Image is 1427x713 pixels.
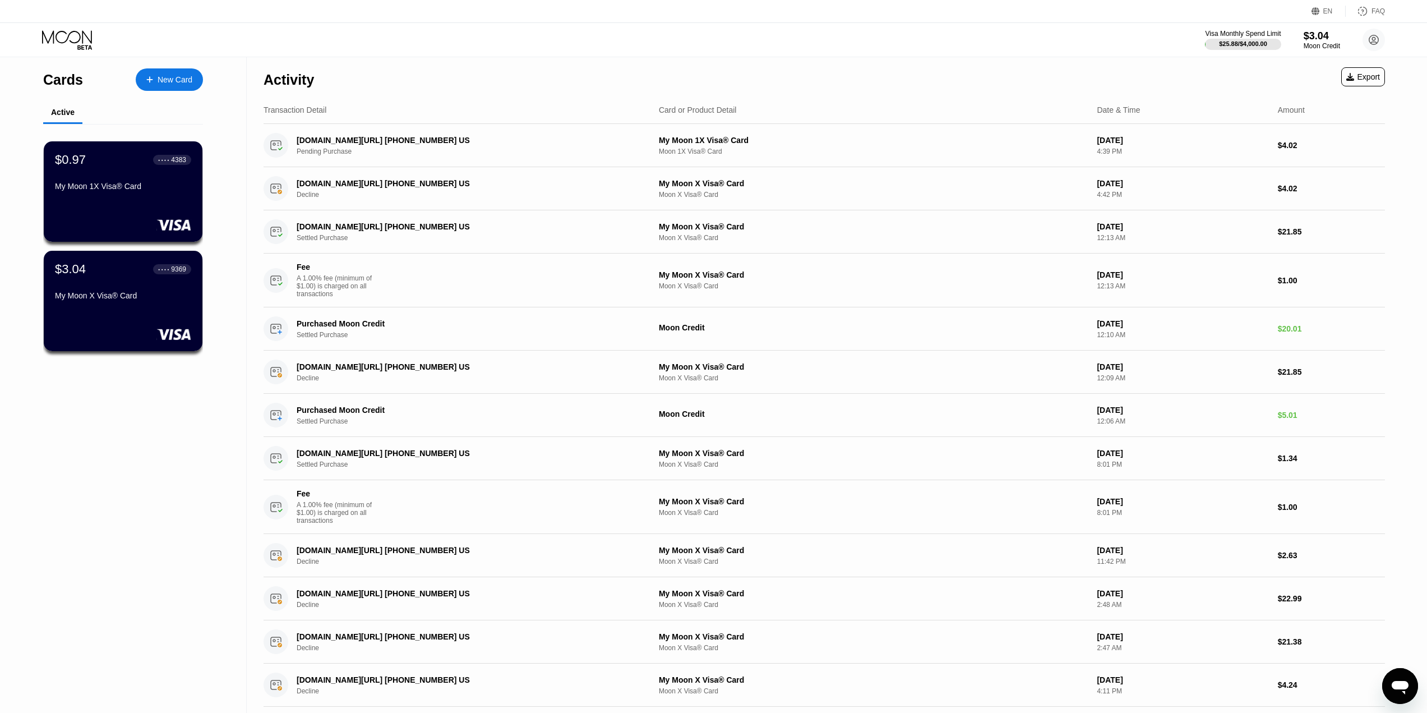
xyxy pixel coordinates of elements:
div: 12:13 AM [1097,234,1268,242]
div: Settled Purchase [297,234,644,242]
div: Moon 1X Visa® Card [659,148,1088,155]
div: Decline [297,601,644,609]
div: [DOMAIN_NAME][URL] [PHONE_NUMBER] US [297,632,620,641]
div: [DATE] [1097,179,1268,188]
div: Decline [297,558,644,565]
div: Visa Monthly Spend Limit$25.88/$4,000.00 [1205,30,1281,50]
div: Activity [264,72,314,88]
div: My Moon X Visa® Card [659,222,1088,231]
div: A 1.00% fee (minimum of $1.00) is charged on all transactions [297,501,381,525]
div: Settled Purchase [297,331,644,339]
div: ● ● ● ● [158,158,169,162]
div: Pending Purchase [297,148,644,155]
div: $22.99 [1278,594,1385,603]
div: $5.01 [1278,411,1385,420]
div: New Card [158,75,192,85]
div: [DATE] [1097,136,1268,145]
div: Moon Credit [659,323,1088,332]
div: 2:47 AM [1097,644,1268,652]
div: Moon X Visa® Card [659,687,1088,695]
div: EN [1311,6,1346,17]
div: $3.04 [55,262,86,277]
div: $21.85 [1278,367,1385,376]
div: 2:48 AM [1097,601,1268,609]
div: Export [1341,67,1385,86]
div: FeeA 1.00% fee (minimum of $1.00) is charged on all transactionsMy Moon X Visa® CardMoon X Visa® ... [264,480,1385,534]
div: [DATE] [1097,632,1268,641]
div: $1.00 [1278,276,1385,285]
div: Export [1346,72,1380,81]
div: My Moon X Visa® Card [659,632,1088,641]
div: Fee [297,489,375,498]
div: [DOMAIN_NAME][URL] [PHONE_NUMBER] USDeclineMy Moon X Visa® CardMoon X Visa® Card[DATE]2:48 AM$22.99 [264,577,1385,620]
div: $0.97● ● ● ●4383My Moon 1X Visa® Card [44,141,202,242]
div: $3.04● ● ● ●9369My Moon X Visa® Card [44,251,202,351]
div: My Moon X Visa® Card [659,546,1088,555]
div: Decline [297,191,644,199]
div: $20.01 [1278,324,1385,333]
div: Decline [297,687,644,695]
div: Purchased Moon Credit [297,406,620,415]
div: [DOMAIN_NAME][URL] [PHONE_NUMBER] USDeclineMy Moon X Visa® CardMoon X Visa® Card[DATE]4:42 PM$4.02 [264,167,1385,210]
div: [DOMAIN_NAME][URL] [PHONE_NUMBER] USSettled PurchaseMy Moon X Visa® CardMoon X Visa® Card[DATE]8:... [264,437,1385,480]
div: FeeA 1.00% fee (minimum of $1.00) is charged on all transactionsMy Moon X Visa® CardMoon X Visa® ... [264,254,1385,307]
div: [DOMAIN_NAME][URL] [PHONE_NUMBER] US [297,675,620,684]
div: [DOMAIN_NAME][URL] [PHONE_NUMBER] US [297,179,620,188]
div: New Card [136,68,203,91]
div: Active [51,108,75,117]
div: Purchased Moon CreditSettled PurchaseMoon Credit[DATE]12:10 AM$20.01 [264,307,1385,351]
div: 11:42 PM [1097,558,1268,565]
div: Moon X Visa® Card [659,461,1088,468]
div: [DATE] [1097,270,1268,279]
div: My Moon 1X Visa® Card [55,182,191,191]
div: 12:13 AM [1097,282,1268,290]
div: Purchased Moon Credit [297,319,620,328]
div: My Moon X Visa® Card [659,675,1088,684]
div: $3.04Moon Credit [1304,30,1340,50]
div: My Moon 1X Visa® Card [659,136,1088,145]
div: Settled Purchase [297,461,644,468]
div: Moon X Visa® Card [659,509,1088,517]
div: [DATE] [1097,546,1268,555]
div: 9369 [171,265,186,273]
div: $21.85 [1278,227,1385,236]
div: $4.02 [1278,141,1385,150]
div: Moon X Visa® Card [659,374,1088,382]
div: EN [1323,7,1333,15]
div: $4.02 [1278,184,1385,193]
div: A 1.00% fee (minimum of $1.00) is charged on all transactions [297,274,381,298]
div: Purchased Moon CreditSettled PurchaseMoon Credit[DATE]12:06 AM$5.01 [264,394,1385,437]
div: My Moon X Visa® Card [659,362,1088,371]
div: [DATE] [1097,319,1268,328]
iframe: Кнопка запуска окна обмена сообщениями [1382,668,1418,704]
div: Settled Purchase [297,417,644,425]
div: FAQ [1371,7,1385,15]
div: My Moon X Visa® Card [659,497,1088,506]
div: Visa Monthly Spend Limit [1205,30,1281,38]
div: My Moon X Visa® Card [659,179,1088,188]
div: [DOMAIN_NAME][URL] [PHONE_NUMBER] US [297,362,620,371]
div: Amount [1278,105,1305,114]
div: [DATE] [1097,449,1268,458]
div: My Moon X Visa® Card [55,291,191,300]
div: [DOMAIN_NAME][URL] [PHONE_NUMBER] US [297,546,620,555]
div: 4:11 PM [1097,687,1268,695]
div: [DATE] [1097,675,1268,684]
div: Moon X Visa® Card [659,644,1088,652]
div: 4:39 PM [1097,148,1268,155]
div: [DOMAIN_NAME][URL] [PHONE_NUMBER] US [297,222,620,231]
div: Decline [297,644,644,652]
div: [DATE] [1097,589,1268,598]
div: Card or Product Detail [659,105,737,114]
div: My Moon X Visa® Card [659,589,1088,598]
div: $1.00 [1278,503,1385,512]
div: Moon X Visa® Card [659,234,1088,242]
div: [DOMAIN_NAME][URL] [PHONE_NUMBER] USDeclineMy Moon X Visa® CardMoon X Visa® Card[DATE]12:09 AM$21.85 [264,351,1385,394]
div: 12:10 AM [1097,331,1268,339]
div: $25.88 / $4,000.00 [1219,40,1267,47]
div: [DOMAIN_NAME][URL] [PHONE_NUMBER] US [297,589,620,598]
div: Moon X Visa® Card [659,191,1088,199]
div: [DOMAIN_NAME][URL] [PHONE_NUMBER] US [297,449,620,458]
div: 12:06 AM [1097,417,1268,425]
